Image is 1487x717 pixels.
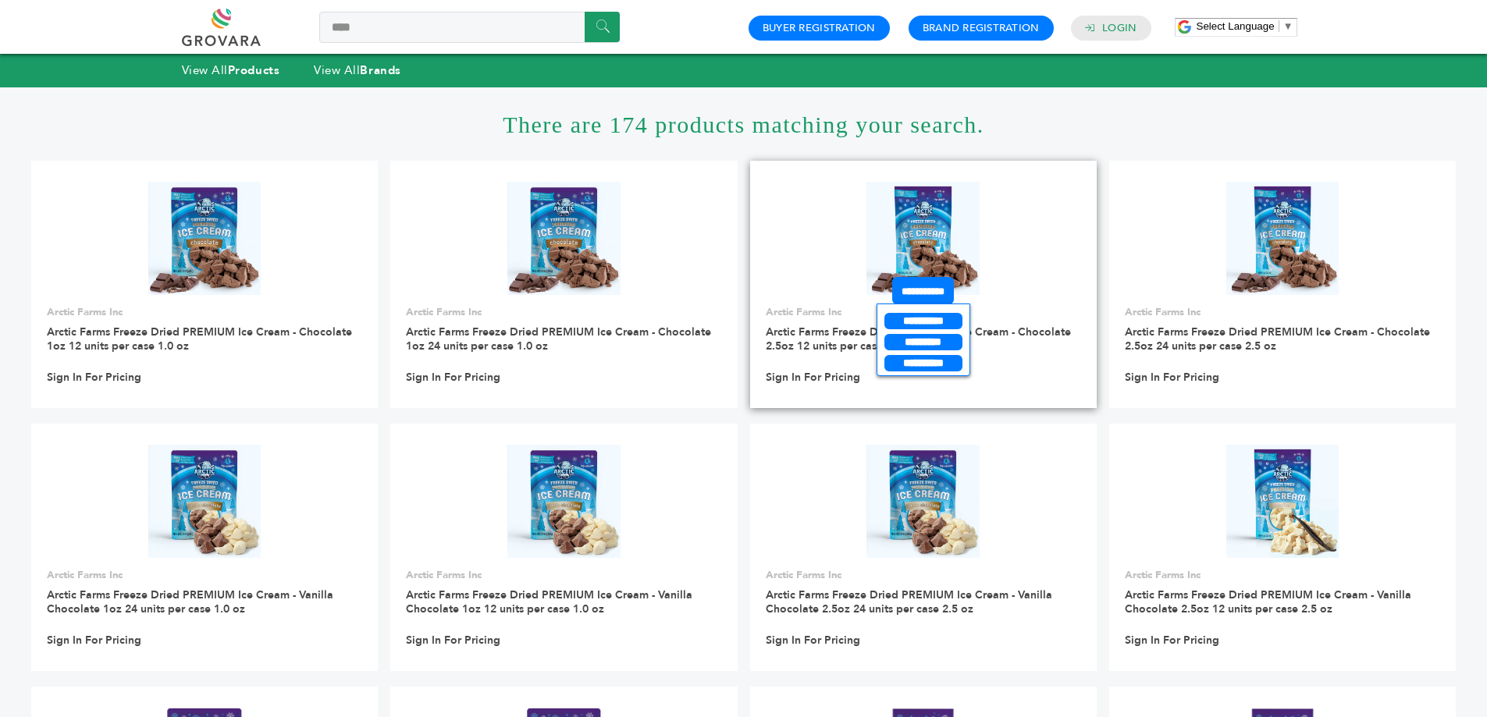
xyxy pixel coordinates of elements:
[47,634,141,648] a: Sign In For Pricing
[406,634,500,648] a: Sign In For Pricing
[1279,20,1279,32] span: ​
[1125,587,1411,616] a: Arctic Farms Freeze Dried PREMIUM Ice Cream - Vanilla Chocolate 2.5oz 12 units per case 2.5 oz
[31,87,1456,161] h1: There are 174 products matching your search.
[406,587,692,616] a: Arctic Farms Freeze Dried PREMIUM Ice Cream - Vanilla Chocolate 1oz 12 units per case 1.0 oz
[507,182,621,295] img: Arctic Farms Freeze Dried PREMIUM Ice Cream - Chocolate 1oz 24 units per case 1.0 oz
[148,182,261,295] img: Arctic Farms Freeze Dried PREMIUM Ice Cream - Chocolate 1oz 12 units per case 1.0 oz
[1197,20,1293,32] a: Select Language​
[406,568,721,582] p: Arctic Farms Inc
[1226,445,1339,558] img: Arctic Farms Freeze Dried PREMIUM Ice Cream - Vanilla Chocolate 2.5oz 12 units per case 2.5 oz
[766,325,1071,353] a: Arctic Farms Freeze Dried PREMIUM Ice Cream - Chocolate 2.5oz 12 units per case 2.5 oz
[766,371,860,385] a: Sign In For Pricing
[47,568,362,582] p: Arctic Farms Inc
[766,305,1081,319] p: Arctic Farms Inc
[766,568,1081,582] p: Arctic Farms Inc
[923,21,1040,35] a: Brand Registration
[406,325,711,353] a: Arctic Farms Freeze Dried PREMIUM Ice Cream - Chocolate 1oz 24 units per case 1.0 oz
[47,587,333,616] a: Arctic Farms Freeze Dried PREMIUM Ice Cream - Vanilla Chocolate 1oz 24 units per case 1.0 oz
[866,182,980,295] img: Arctic Farms Freeze Dried PREMIUM Ice Cream - Chocolate 2.5oz 12 units per case 2.5 oz
[1125,305,1440,319] p: Arctic Farms Inc
[47,325,352,353] a: Arctic Farms Freeze Dried PREMIUM Ice Cream - Chocolate 1oz 12 units per case 1.0 oz
[1226,182,1339,295] img: Arctic Farms Freeze Dried PREMIUM Ice Cream - Chocolate 2.5oz 24 units per case 2.5 oz
[148,445,261,558] img: Arctic Farms Freeze Dried PREMIUM Ice Cream - Vanilla Chocolate 1oz 24 units per case 1.0 oz
[406,305,721,319] p: Arctic Farms Inc
[360,62,400,78] strong: Brands
[1102,21,1137,35] a: Login
[1125,634,1219,648] a: Sign In For Pricing
[766,634,860,648] a: Sign In For Pricing
[406,371,500,385] a: Sign In For Pricing
[228,62,279,78] strong: Products
[47,305,362,319] p: Arctic Farms Inc
[766,587,1052,616] a: Arctic Farms Freeze Dried PREMIUM Ice Cream - Vanilla Chocolate 2.5oz 24 units per case 2.5 oz
[1197,20,1275,32] span: Select Language
[866,445,980,558] img: Arctic Farms Freeze Dried PREMIUM Ice Cream - Vanilla Chocolate 2.5oz 24 units per case 2.5 oz
[1125,568,1440,582] p: Arctic Farms Inc
[1125,325,1430,353] a: Arctic Farms Freeze Dried PREMIUM Ice Cream - Chocolate 2.5oz 24 units per case 2.5 oz
[319,12,620,43] input: Search a product or brand...
[763,21,876,35] a: Buyer Registration
[47,371,141,385] a: Sign In For Pricing
[314,62,401,78] a: View AllBrands
[1125,371,1219,385] a: Sign In For Pricing
[507,445,621,558] img: Arctic Farms Freeze Dried PREMIUM Ice Cream - Vanilla Chocolate 1oz 12 units per case 1.0 oz
[182,62,280,78] a: View AllProducts
[1283,20,1293,32] span: ▼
